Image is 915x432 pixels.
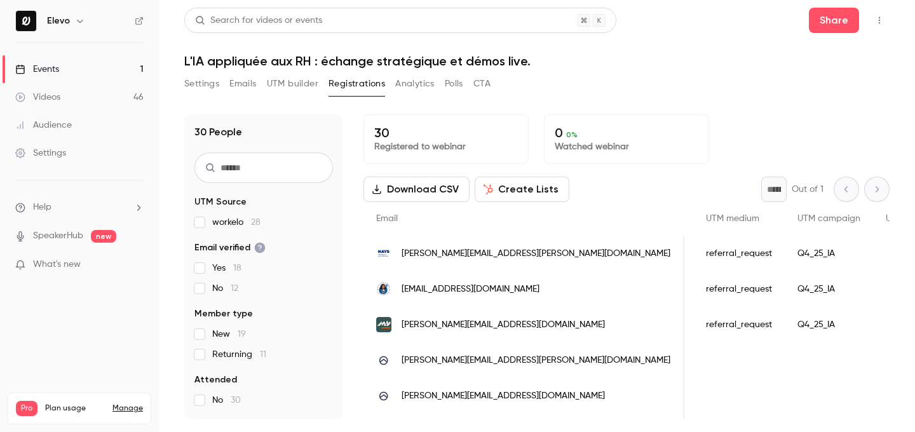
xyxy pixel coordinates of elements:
[376,246,391,261] img: hays.fr
[112,403,143,414] a: Manage
[33,258,81,271] span: What's new
[194,374,237,386] span: Attended
[402,318,605,332] span: [PERSON_NAME][EMAIL_ADDRESS][DOMAIN_NAME]
[231,396,241,405] span: 30
[251,218,261,227] span: 28
[260,350,266,359] span: 11
[33,229,83,243] a: SpeakerHub
[792,183,823,196] p: Out of 1
[555,125,698,140] p: 0
[91,230,116,243] span: new
[785,236,873,271] div: Q4_25_IA
[473,74,491,94] button: CTA
[238,330,246,339] span: 19
[402,354,670,367] span: [PERSON_NAME][EMAIL_ADDRESS][PERSON_NAME][DOMAIN_NAME]
[693,307,785,342] div: referral_request
[376,317,391,332] img: memority.com
[402,389,605,403] span: [PERSON_NAME][EMAIL_ADDRESS][DOMAIN_NAME]
[797,214,860,223] span: UTM campaign
[15,63,59,76] div: Events
[445,74,463,94] button: Polls
[47,15,70,27] h6: Elevo
[15,119,72,132] div: Audience
[376,281,391,297] img: assistiaduflorival.com
[212,328,246,341] span: New
[329,74,385,94] button: Registrations
[555,140,698,153] p: Watched webinar
[212,394,241,407] span: No
[194,307,253,320] span: Member type
[785,307,873,342] div: Q4_25_IA
[376,388,391,403] img: elevo.io
[374,140,518,153] p: Registered to webinar
[194,241,266,254] span: Email verified
[693,236,785,271] div: referral_request
[402,283,539,296] span: [EMAIL_ADDRESS][DOMAIN_NAME]
[363,177,470,202] button: Download CSV
[785,271,873,307] div: Q4_25_IA
[33,201,51,214] span: Help
[184,74,219,94] button: Settings
[195,14,322,27] div: Search for videos or events
[212,348,266,361] span: Returning
[16,401,37,416] span: Pro
[566,130,578,139] span: 0 %
[402,247,670,260] span: [PERSON_NAME][EMAIL_ADDRESS][PERSON_NAME][DOMAIN_NAME]
[374,125,518,140] p: 30
[229,74,256,94] button: Emails
[231,284,238,293] span: 12
[15,147,66,159] div: Settings
[809,8,859,33] button: Share
[194,125,242,140] h1: 30 People
[15,201,144,214] li: help-dropdown-opener
[376,353,391,368] img: elevo.io
[706,214,759,223] span: UTM medium
[475,177,569,202] button: Create Lists
[376,214,398,223] span: Email
[212,216,261,229] span: workelo
[395,74,435,94] button: Analytics
[212,282,238,295] span: No
[267,74,318,94] button: UTM builder
[194,196,247,208] span: UTM Source
[128,259,144,271] iframe: Noticeable Trigger
[233,264,241,273] span: 18
[16,11,36,31] img: Elevo
[184,53,890,69] h1: L'IA appliquée aux RH : échange stratégique et démos live.
[212,262,241,274] span: Yes
[15,91,60,104] div: Videos
[45,403,105,414] span: Plan usage
[693,271,785,307] div: referral_request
